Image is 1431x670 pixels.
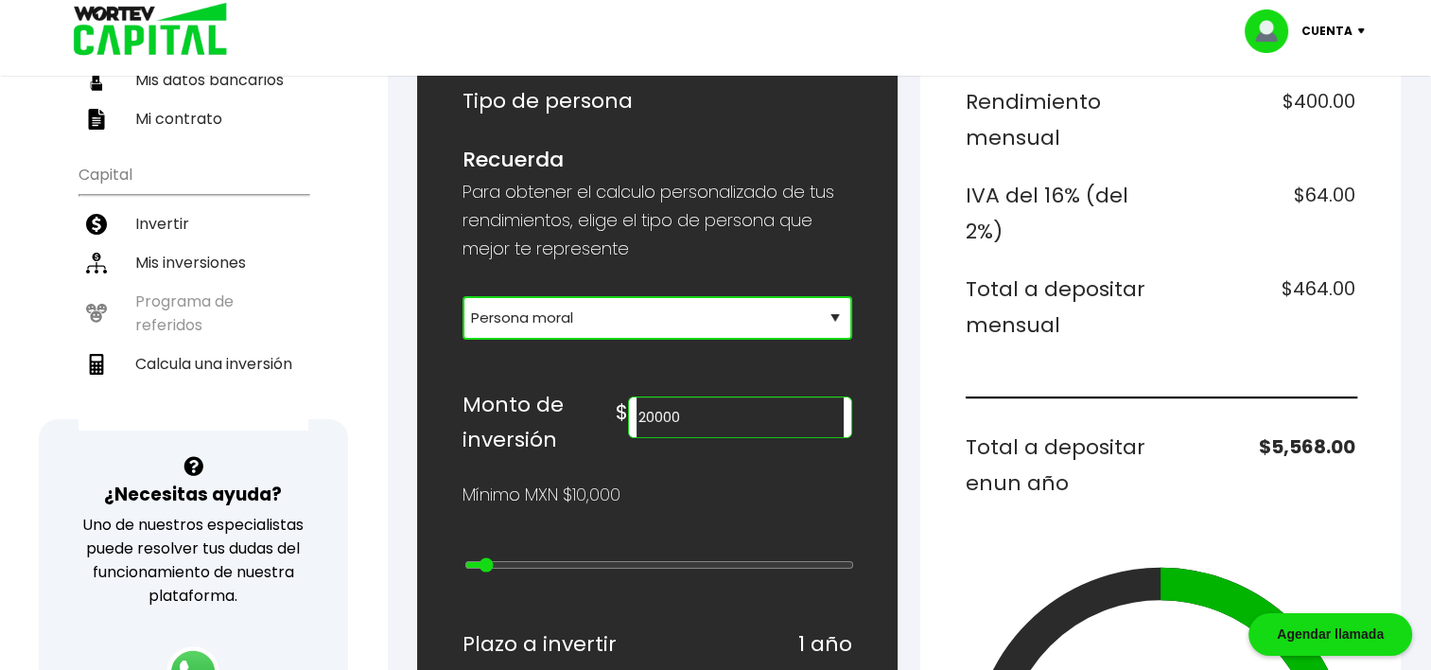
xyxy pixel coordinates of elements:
[104,481,282,508] h3: ¿Necesitas ayuda?
[1245,9,1301,53] img: profile-image
[966,84,1153,155] h6: Rendimiento mensual
[86,70,107,91] img: datos-icon.10cf9172.svg
[79,344,308,383] a: Calcula una inversión
[462,178,852,263] p: Para obtener el calculo personalizado de tus rendimientos, elige el tipo de persona que mejor te ...
[1168,178,1355,249] h6: $64.00
[63,513,323,608] p: Uno de nuestros especialistas puede resolver tus dudas del funcionamiento de nuestra plataforma.
[1168,272,1355,343] h6: $464.00
[462,481,620,509] p: Mínimo MXN $10,000
[1301,17,1352,45] p: Cuenta
[79,99,308,138] a: Mi contrato
[798,626,852,662] h6: 1 año
[79,153,308,431] ul: Capital
[79,243,308,282] a: Mis inversiones
[462,626,617,662] h6: Plazo a invertir
[86,253,107,273] img: inversiones-icon.6695dc30.svg
[616,395,628,431] h6: $
[86,109,107,130] img: contrato-icon.f2db500c.svg
[462,387,616,458] h6: Monto de inversión
[966,430,1153,501] h6: Total a depositar en un año
[79,61,308,99] a: Mis datos bancarios
[1168,430,1355,501] h6: $5,568.00
[79,204,308,243] a: Invertir
[86,354,107,375] img: calculadora-icon.17d418c4.svg
[966,272,1153,343] h6: Total a depositar mensual
[966,178,1153,249] h6: IVA del 16% (del 2%)
[1352,28,1378,34] img: icon-down
[86,214,107,235] img: invertir-icon.b3b967d7.svg
[462,142,852,178] h6: Recuerda
[1248,613,1412,656] div: Agendar llamada
[462,83,852,119] h6: Tipo de persona
[1168,84,1355,155] h6: $400.00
